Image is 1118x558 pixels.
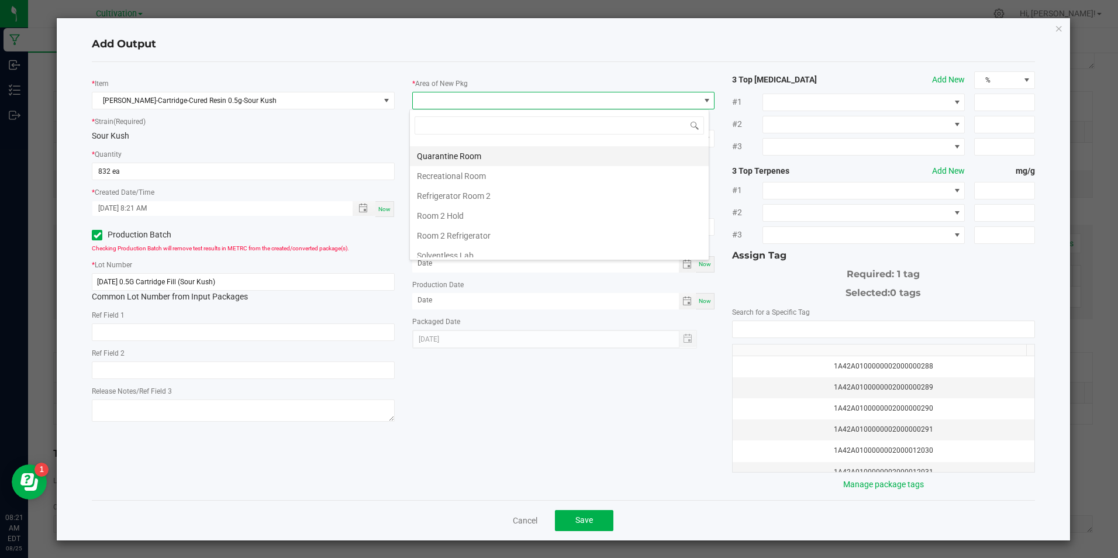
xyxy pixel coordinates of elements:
div: 1A42A0100000002000000290 [740,403,1027,414]
iframe: Resource center unread badge [34,463,49,477]
span: % [975,72,1019,88]
span: #3 [732,229,762,241]
iframe: Resource center [12,464,47,500]
span: [PERSON_NAME]-Cartridge-Cured Resin 0.5g-Sour Kush [92,92,379,109]
label: Created Date/Time [95,187,154,198]
li: Quarantine Room [410,146,709,166]
span: #1 [732,184,762,197]
strong: 3 Top Terpenes [732,165,853,177]
li: Recreational Room [410,166,709,186]
li: Room 2 Hold [410,206,709,226]
a: Cancel [513,515,537,526]
label: Ref Field 1 [92,310,125,321]
label: Production Batch [92,229,234,241]
label: Production Date [412,280,464,290]
span: (Required) [113,118,146,126]
span: NO DATA FOUND [762,204,965,222]
strong: mg/g [974,165,1034,177]
div: 1A42A0100000002000012031 [740,467,1027,478]
span: Toggle popup [353,201,375,216]
label: Release Notes/Ref Field 3 [92,386,172,397]
input: NO DATA FOUND [733,321,1034,337]
input: Created Datetime [92,201,340,216]
div: 1A42A0100000002000000288 [740,361,1027,372]
label: Lot Number [95,260,132,270]
span: Toggle calendar [679,256,696,273]
label: Packaged Date [412,316,460,327]
label: Quantity [95,149,122,160]
span: #2 [732,118,762,130]
div: Required: 1 tag [732,263,1034,281]
label: Search for a Specific Tag [732,307,810,318]
span: #1 [732,96,762,108]
label: Item [95,78,109,89]
a: Manage package tags [843,480,924,489]
div: 1A42A0100000002000012030 [740,445,1027,456]
span: NO DATA FOUND [762,182,965,199]
button: Save [555,510,613,531]
label: Strain [95,116,146,127]
button: Add New [932,165,965,177]
span: #3 [732,140,762,153]
span: Checking Production Batch will remove test results in METRC from the created/converted package(s). [92,245,349,252]
span: Now [378,206,391,212]
label: Ref Field 2 [92,348,125,359]
div: Common Lot Number from Input Packages [92,273,394,303]
div: Selected: [732,281,1034,300]
input: Date [412,256,679,271]
div: 1A42A0100000002000000291 [740,424,1027,435]
div: 1A42A0100000002000000289 [740,382,1027,393]
div: Assign Tag [732,249,1034,263]
strong: 3 Top [MEDICAL_DATA] [732,74,853,86]
span: NO DATA FOUND [762,226,965,244]
li: Room 2 Refrigerator [410,226,709,246]
span: Now [699,261,711,267]
span: Sour Kush [92,131,129,140]
span: Now [699,298,711,304]
span: #2 [732,206,762,219]
label: Area of New Pkg [415,78,468,89]
span: Toggle calendar [679,293,696,309]
span: Save [575,515,593,525]
span: 0 tags [890,287,921,298]
h4: Add Output [92,37,1034,52]
input: Date [412,293,679,308]
li: Solventless Lab [410,246,709,266]
button: Add New [932,74,965,86]
li: Refrigerator Room 2 [410,186,709,206]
